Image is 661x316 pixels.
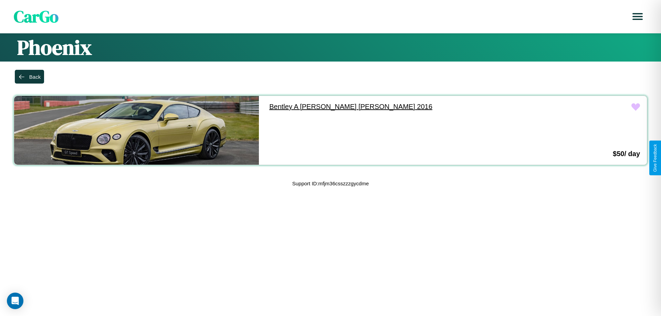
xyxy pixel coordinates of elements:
span: CarGo [14,5,59,28]
div: Give Feedback [653,144,658,172]
button: Back [15,70,44,84]
h3: $ 50 / day [613,150,640,158]
h1: Phoenix [17,33,644,62]
p: Support ID: mfjm36csszzzgycdme [292,179,369,188]
div: Back [29,74,41,80]
div: Open Intercom Messenger [7,293,23,309]
a: Bentley A [PERSON_NAME] [PERSON_NAME] 2016 [262,96,507,118]
button: Open menu [628,7,647,26]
